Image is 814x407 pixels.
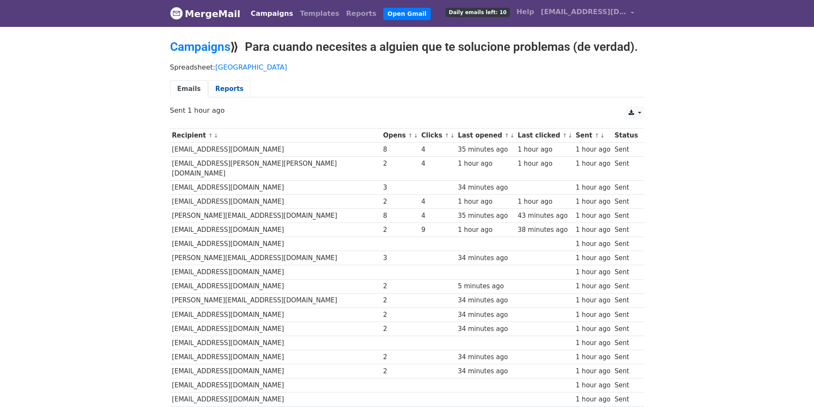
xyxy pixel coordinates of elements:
[247,5,297,22] a: Campaigns
[208,80,251,98] a: Reports
[576,211,610,221] div: 1 hour ago
[170,322,381,336] td: [EMAIL_ADDRESS][DOMAIN_NAME]
[510,132,514,139] a: ↓
[576,310,610,320] div: 1 hour ago
[576,352,610,362] div: 1 hour ago
[170,392,381,407] td: [EMAIL_ADDRESS][DOMAIN_NAME]
[170,265,381,279] td: [EMAIL_ADDRESS][DOMAIN_NAME]
[576,145,610,155] div: 1 hour ago
[612,378,640,392] td: Sent
[170,364,381,378] td: [EMAIL_ADDRESS][DOMAIN_NAME]
[170,237,381,251] td: [EMAIL_ADDRESS][DOMAIN_NAME]
[170,80,208,98] a: Emails
[458,366,513,376] div: 34 minutes ago
[458,159,513,169] div: 1 hour ago
[612,251,640,265] td: Sent
[383,296,417,305] div: 2
[517,225,571,235] div: 38 minutes ago
[612,336,640,350] td: Sent
[517,197,571,207] div: 1 hour ago
[170,40,644,54] h2: ⟫ Para cuando necesites a alguien que te solucione problemas (de verdad).
[458,211,513,221] div: 35 minutes ago
[170,293,381,307] td: [PERSON_NAME][EMAIL_ADDRESS][DOMAIN_NAME]
[170,209,381,223] td: [PERSON_NAME][EMAIL_ADDRESS][DOMAIN_NAME]
[576,183,610,193] div: 1 hour ago
[421,159,454,169] div: 4
[421,225,454,235] div: 9
[170,279,381,293] td: [EMAIL_ADDRESS][DOMAIN_NAME]
[458,197,513,207] div: 1 hour ago
[383,197,417,207] div: 2
[458,296,513,305] div: 34 minutes ago
[516,129,574,143] th: Last clicked
[170,350,381,364] td: [EMAIL_ADDRESS][DOMAIN_NAME]
[383,324,417,334] div: 2
[170,157,381,181] td: [EMAIL_ADDRESS][PERSON_NAME][PERSON_NAME][DOMAIN_NAME]
[383,211,417,221] div: 8
[517,159,571,169] div: 1 hour ago
[458,310,513,320] div: 34 minutes ago
[170,106,644,115] p: Sent 1 hour ago
[381,129,420,143] th: Opens
[771,366,814,407] iframe: Chat Widget
[383,159,417,169] div: 2
[170,143,381,157] td: [EMAIL_ADDRESS][DOMAIN_NAME]
[576,381,610,390] div: 1 hour ago
[568,132,573,139] a: ↓
[170,180,381,194] td: [EMAIL_ADDRESS][DOMAIN_NAME]
[421,211,454,221] div: 4
[170,378,381,392] td: [EMAIL_ADDRESS][DOMAIN_NAME]
[208,132,213,139] a: ↑
[576,197,610,207] div: 1 hour ago
[612,223,640,237] td: Sent
[421,145,454,155] div: 4
[383,183,417,193] div: 3
[383,281,417,291] div: 2
[576,253,610,263] div: 1 hour ago
[450,132,455,139] a: ↓
[383,253,417,263] div: 3
[504,132,509,139] a: ↑
[383,366,417,376] div: 2
[612,265,640,279] td: Sent
[576,296,610,305] div: 1 hour ago
[771,366,814,407] div: Widget de chat
[594,132,599,139] a: ↑
[612,322,640,336] td: Sent
[419,129,455,143] th: Clicks
[458,183,513,193] div: 34 minutes ago
[612,293,640,307] td: Sent
[170,7,183,20] img: MergeMail logo
[612,157,640,181] td: Sent
[442,3,513,20] a: Daily emails left: 10
[517,145,571,155] div: 1 hour ago
[576,395,610,404] div: 1 hour ago
[541,7,626,17] span: [EMAIL_ADDRESS][DOMAIN_NAME]
[612,180,640,194] td: Sent
[444,132,449,139] a: ↑
[458,324,513,334] div: 34 minutes ago
[576,338,610,348] div: 1 hour ago
[421,197,454,207] div: 4
[215,63,287,71] a: [GEOGRAPHIC_DATA]
[612,237,640,251] td: Sent
[458,281,513,291] div: 5 minutes ago
[170,5,241,23] a: MergeMail
[170,307,381,322] td: [EMAIL_ADDRESS][DOMAIN_NAME]
[458,145,513,155] div: 35 minutes ago
[383,145,417,155] div: 8
[576,281,610,291] div: 1 hour ago
[214,132,218,139] a: ↓
[576,225,610,235] div: 1 hour ago
[517,211,571,221] div: 43 minutes ago
[612,307,640,322] td: Sent
[612,392,640,407] td: Sent
[612,143,640,157] td: Sent
[170,194,381,208] td: [EMAIL_ADDRESS][DOMAIN_NAME]
[458,352,513,362] div: 34 minutes ago
[458,225,513,235] div: 1 hour ago
[170,129,381,143] th: Recipient
[612,209,640,223] td: Sent
[446,8,509,17] span: Daily emails left: 10
[343,5,380,22] a: Reports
